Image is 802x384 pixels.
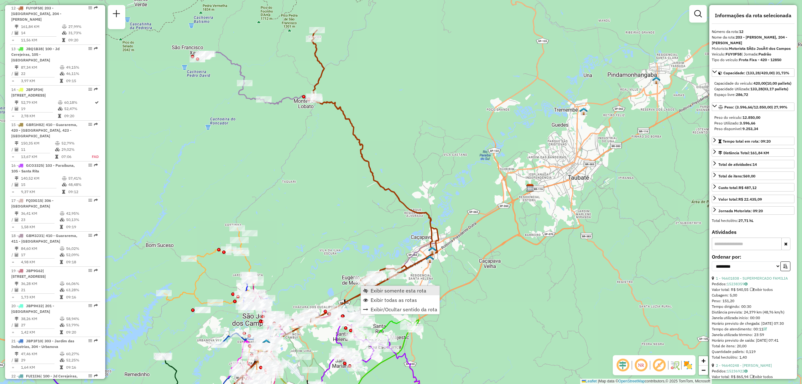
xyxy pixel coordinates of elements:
a: OpenStreetMap [618,379,645,383]
strong: 12 [739,29,743,34]
a: 15238359 [727,281,747,286]
td: 1,42 KM [21,329,60,335]
span: | 100 - Jd Cerejeiras, 105 - [GEOGRAPHIC_DATA] [11,374,78,384]
td: 09:18 [66,259,97,265]
i: Distância Total [15,101,18,104]
em: Rota exportada [94,47,98,50]
h4: Atividades [712,229,794,235]
span: GBR1H82 [26,122,43,127]
a: Total de atividades:14 [712,160,794,168]
i: % de utilização da cubagem [60,288,65,292]
i: % de utilização do peso [60,352,65,356]
td: 48,48% [68,181,98,188]
a: Zoom out [699,366,708,375]
i: Distância Total [15,282,18,286]
strong: 9.253,34 [742,126,758,131]
div: Janela utilizada início: 00:00 [712,315,794,321]
i: Tempo total em rota [60,366,63,369]
a: Custo total:R$ 487,12 [712,183,794,192]
i: Total de Atividades [15,31,18,35]
i: Total de Atividades [15,253,18,257]
strong: 14 [753,162,757,167]
td: / [11,357,14,363]
td: = [11,364,14,371]
div: Janela utilizada término: 23:59 [712,332,794,338]
em: Opções [88,339,92,343]
div: Capacidade do veículo: [714,81,792,86]
span: FUI1I36 [26,374,40,378]
i: % de utilização do peso [58,101,63,104]
em: Opções [88,304,92,308]
span: JBP9H32 [26,303,43,308]
td: 1,64 KM [21,364,60,371]
span: | 100 - Jd Cerejeiras, 105 - [GEOGRAPHIC_DATA] [11,46,60,62]
td: = [11,78,14,84]
td: = [11,224,14,230]
div: Tempo de atendimento: 00:11 [712,326,794,332]
i: % de utilização da cubagem [58,107,63,111]
td: 09:16 [66,364,97,371]
div: Jornada Motorista: 09:20 [718,208,763,214]
td: 1,58 KM [21,224,60,230]
span: Exibir/Ocultar sentido da rota [371,307,437,312]
td: 161,84 KM [21,24,62,30]
td: 87,34 KM [21,64,60,71]
em: Rota exportada [94,234,98,237]
td: 19 [21,106,58,112]
div: Espaço livre: [714,92,792,97]
strong: 12.850,00 [742,115,760,120]
td: 38,26 KM [21,316,60,322]
img: CDD Taubaté [526,184,534,192]
td: / [11,252,14,258]
a: 2 - 96640248 - [PERSON_NAME] [716,363,772,368]
div: Total hectolitro: [712,218,794,224]
td: 09:20 [64,113,94,119]
td: 140,52 KM [21,175,62,181]
div: Total hectolitro: 1,40 [712,355,794,360]
li: Exibir somente esta rota [361,286,440,295]
i: Observações [744,369,747,373]
i: Total de Atividades [15,288,18,292]
td: 15 [21,181,62,188]
td: 27 [21,322,60,328]
td: 17 [21,252,60,258]
label: Ordenar por: [712,253,794,260]
i: % de utilização do peso [62,25,67,29]
span: | 201 - [GEOGRAPHIC_DATA] [11,303,54,314]
span: | 306 - [GEOGRAPHIC_DATA] [11,198,54,208]
img: Tremembe [580,107,588,115]
strong: 133,28 [750,87,763,91]
div: Peso disponível: [714,126,792,132]
div: Valor total: [718,197,762,202]
div: Atividade não roteirizada - FELIPE PESSOA PORTO 27187412878 [195,307,211,313]
strong: (03,17 pallets) [763,87,788,91]
div: Tipo do veículo: [712,57,794,63]
strong: Motorista SÃ£o JosÃ© dos Campos [729,46,791,51]
span: Peso do veículo: [714,115,760,120]
span: | [STREET_ADDRESS] [11,268,46,279]
div: Motorista: [712,46,794,51]
span: Tempo total em rota: 09:20 [723,139,771,144]
div: Atividade não roteirizada - ROSANGELA SANTOS ERNESTO [237,298,253,304]
td: 09:20 [68,37,98,43]
div: Capacidade: (133,28/420,00) 31,73% [712,78,794,100]
em: Rota exportada [94,304,98,308]
i: Rota otimizada [95,101,99,104]
em: Rota exportada [94,269,98,272]
a: Jornada Motorista: 09:20 [712,206,794,215]
div: Pedidos: [712,281,794,287]
span: 13 - [11,46,60,62]
em: Opções [88,234,92,237]
a: Nova sessão e pesquisa [110,8,123,22]
td: / [11,71,14,77]
i: Total de Atividades [15,218,18,222]
em: Rota exportada [94,198,98,202]
strong: 420,00 [753,81,766,86]
a: Peso: (3.596,66/12.850,00) 27,99% [712,103,794,111]
td: 21 [21,287,60,293]
td: / [11,287,14,293]
span: JBP3F10 [26,339,42,343]
img: Exibir/Ocultar setores [683,360,693,370]
a: Distância Total:161,84 KM [712,148,794,157]
i: Tempo total em rota [58,114,61,118]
